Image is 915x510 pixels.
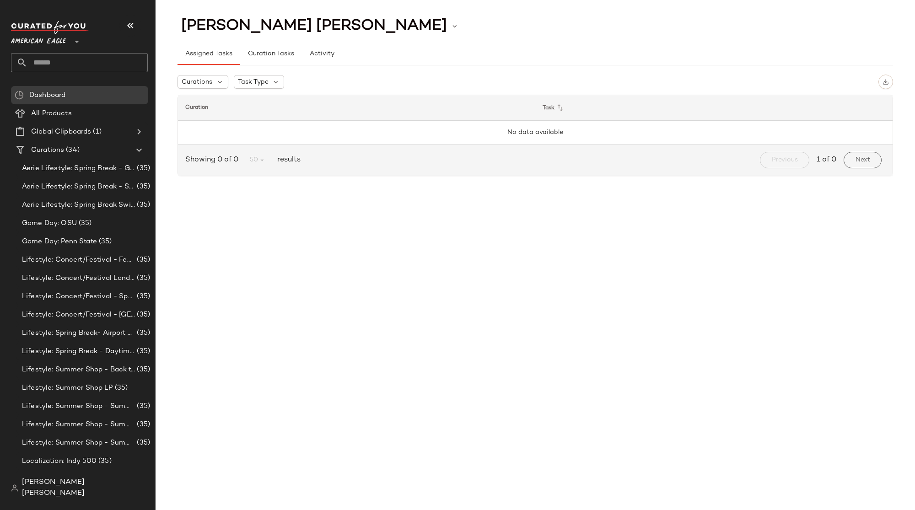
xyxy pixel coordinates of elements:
[883,79,889,85] img: svg%3e
[22,401,135,412] span: Lifestyle: Summer Shop - Summer Abroad
[135,255,150,265] span: (35)
[135,401,150,412] span: (35)
[22,383,113,393] span: Lifestyle: Summer Shop LP
[29,90,65,101] span: Dashboard
[22,200,135,210] span: Aerie Lifestyle: Spring Break Swimsuits Landing Page
[91,127,101,137] span: (1)
[22,255,135,265] span: Lifestyle: Concert/Festival - Femme
[185,50,232,58] span: Assigned Tasks
[185,155,242,166] span: Showing 0 of 0
[309,50,334,58] span: Activity
[22,310,135,320] span: Lifestyle: Concert/Festival - [GEOGRAPHIC_DATA]
[22,182,135,192] span: Aerie Lifestyle: Spring Break - Sporty
[844,152,882,168] button: Next
[135,310,150,320] span: (35)
[22,291,135,302] span: Lifestyle: Concert/Festival - Sporty
[855,156,870,164] span: Next
[178,95,535,121] th: Curation
[135,328,150,338] span: (35)
[11,21,89,34] img: cfy_white_logo.C9jOOHJF.svg
[135,163,150,174] span: (35)
[274,155,301,166] span: results
[22,438,135,448] span: Lifestyle: Summer Shop - Summer Study Sessions
[22,163,135,174] span: Aerie Lifestyle: Spring Break - Girly/Femme
[11,484,18,492] img: svg%3e
[135,346,150,357] span: (35)
[22,456,97,467] span: Localization: Indy 500
[22,236,97,247] span: Game Day: Penn State
[22,365,135,375] span: Lifestyle: Summer Shop - Back to School Essentials
[182,77,212,87] span: Curations
[11,31,66,48] span: American Eagle
[178,121,893,145] td: No data available
[135,419,150,430] span: (35)
[181,17,447,35] span: [PERSON_NAME] [PERSON_NAME]
[135,365,150,375] span: (35)
[135,273,150,284] span: (35)
[535,95,893,121] th: Task
[22,218,77,229] span: Game Day: OSU
[15,91,24,100] img: svg%3e
[135,182,150,192] span: (35)
[31,108,72,119] span: All Products
[97,236,112,247] span: (35)
[22,346,135,357] span: Lifestyle: Spring Break - Daytime Casual
[22,273,135,284] span: Lifestyle: Concert/Festival Landing Page
[31,145,64,156] span: Curations
[77,218,92,229] span: (35)
[135,291,150,302] span: (35)
[22,419,135,430] span: Lifestyle: Summer Shop - Summer Internship
[135,200,150,210] span: (35)
[238,77,269,87] span: Task Type
[113,383,128,393] span: (35)
[247,50,294,58] span: Curation Tasks
[64,145,80,156] span: (34)
[135,438,150,448] span: (35)
[22,328,135,338] span: Lifestyle: Spring Break- Airport Style
[31,127,91,137] span: Global Clipboards
[817,155,836,166] span: 1 of 0
[97,456,112,467] span: (35)
[22,477,148,499] span: [PERSON_NAME] [PERSON_NAME]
